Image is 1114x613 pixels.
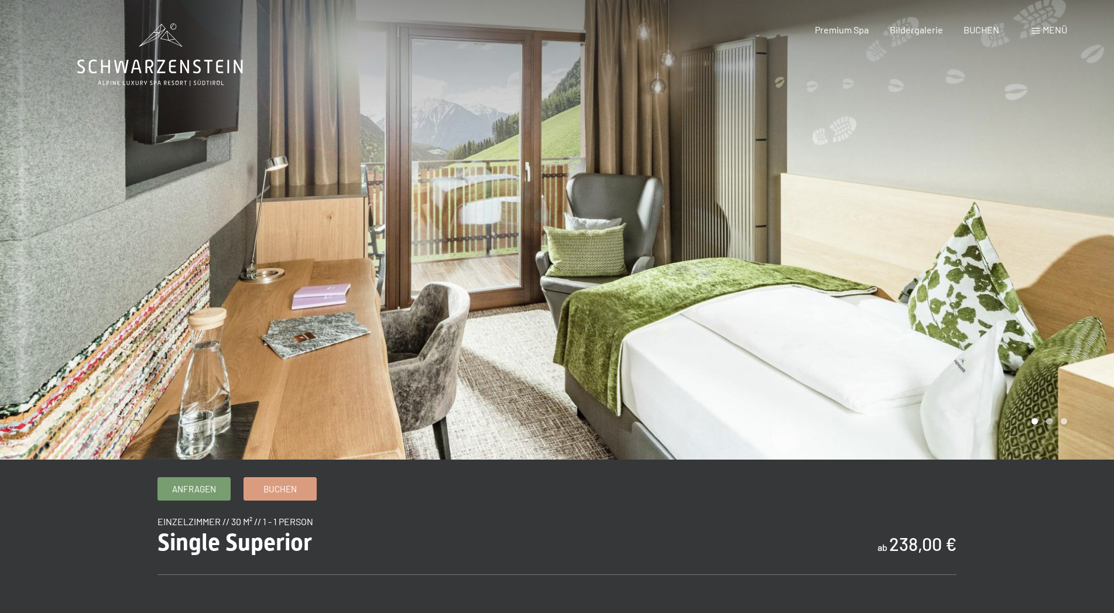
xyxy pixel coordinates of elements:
[172,483,216,495] span: Anfragen
[815,24,869,35] a: Premium Spa
[1043,24,1067,35] span: Menü
[244,478,316,500] a: Buchen
[889,533,957,554] b: 238,00 €
[878,542,887,553] span: ab
[890,24,943,35] a: Bildergalerie
[964,24,999,35] a: BUCHEN
[157,529,312,556] span: Single Superior
[158,478,230,500] a: Anfragen
[157,516,313,527] span: Einzelzimmer // 30 m² // 1 - 1 Person
[263,483,297,495] span: Buchen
